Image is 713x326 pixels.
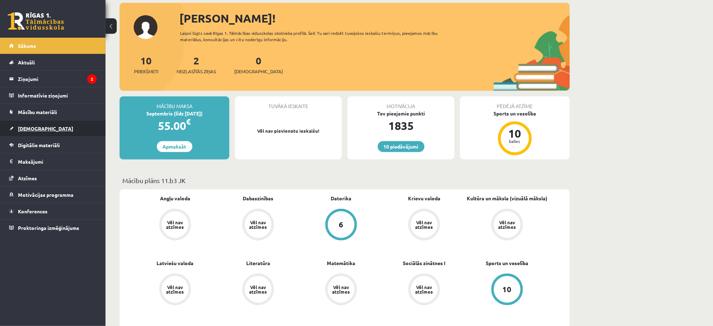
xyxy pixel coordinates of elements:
span: [DEMOGRAPHIC_DATA] [18,125,73,132]
div: Vēl nav atzīmes [248,220,268,229]
div: balles [504,139,526,143]
span: Konferences [18,208,47,214]
a: Dabaszinības [243,195,274,202]
a: Informatīvie ziņojumi [9,87,97,104]
a: Apmaksāt [157,141,192,152]
a: Vēl nav atzīmes [466,209,549,242]
a: Vēl nav atzīmes [383,274,466,307]
a: 6 [300,209,383,242]
div: Motivācija [348,96,454,110]
a: Vēl nav atzīmes [300,274,383,307]
a: Sākums [9,38,97,54]
div: Mācību maksa [120,96,229,110]
span: Mācību materiāli [18,109,57,115]
a: Latviešu valoda [157,259,194,267]
a: Krievu valoda [408,195,440,202]
a: Vēl nav atzīmes [217,274,300,307]
i: 2 [87,74,97,84]
legend: Ziņojumi [18,71,97,87]
span: Priekšmeti [134,68,158,75]
div: 55.00 [120,117,229,134]
a: Kultūra un māksla (vizuālā māksla) [467,195,548,202]
div: Laipni lūgts savā Rīgas 1. Tālmācības vidusskolas skolnieka profilā. Šeit Tu vari redzēt tuvojošo... [180,30,450,43]
a: Ziņojumi2 [9,71,97,87]
div: Pēdējā atzīme [460,96,570,110]
a: Vēl nav atzīmes [134,274,217,307]
div: 1835 [348,117,454,134]
a: Digitālie materiāli [9,137,97,153]
a: Angļu valoda [160,195,190,202]
div: Vēl nav atzīmes [165,285,185,294]
span: Proktoringa izmēģinājums [18,225,79,231]
div: Vēl nav atzīmes [165,220,185,229]
a: Motivācijas programma [9,187,97,203]
a: Maksājumi [9,153,97,170]
a: Mācību materiāli [9,104,97,120]
a: 2Neizlasītās ziņas [177,54,216,75]
div: Vēl nav atzīmes [248,285,268,294]
a: Vēl nav atzīmes [217,209,300,242]
div: 10 [503,286,512,293]
span: Motivācijas programma [18,192,74,198]
a: 0[DEMOGRAPHIC_DATA] [234,54,283,75]
a: [DEMOGRAPHIC_DATA] [9,120,97,137]
div: Sports un veselība [460,110,570,117]
legend: Informatīvie ziņojumi [18,87,97,104]
div: Tuvākā ieskaite [235,96,342,110]
a: 10 piedāvājumi [378,141,425,152]
a: Sports un veselība 10 balles [460,110,570,156]
span: Neizlasītās ziņas [177,68,216,75]
div: 6 [339,221,344,228]
a: Rīgas 1. Tālmācības vidusskola [8,12,64,30]
a: Vēl nav atzīmes [134,209,217,242]
a: Sociālās zinātnes I [403,259,446,267]
div: Tev pieejamie punkti [348,110,454,117]
span: Digitālie materiāli [18,142,60,148]
div: Vēl nav atzīmes [497,220,517,229]
div: Vēl nav atzīmes [331,285,351,294]
a: Matemātika [327,259,356,267]
a: Proktoringa izmēģinājums [9,220,97,236]
a: Literatūra [246,259,270,267]
a: Konferences [9,203,97,219]
legend: Maksājumi [18,153,97,170]
div: Vēl nav atzīmes [414,285,434,294]
a: Sports un veselība [486,259,529,267]
a: Aktuāli [9,54,97,70]
div: Vēl nav atzīmes [414,220,434,229]
div: 10 [504,128,526,139]
p: Vēl nav pievienotu ieskaišu! [238,127,338,134]
a: Vēl nav atzīmes [383,209,466,242]
div: Septembris (līdz [DATE]) [120,110,229,117]
p: Mācību plāns 11.b3 JK [122,176,567,185]
a: 10Priekšmeti [134,54,158,75]
span: € [186,117,191,127]
a: Atzīmes [9,170,97,186]
a: 10 [466,274,549,307]
span: Atzīmes [18,175,37,181]
span: Aktuāli [18,59,35,65]
a: Datorika [331,195,352,202]
div: [PERSON_NAME]! [179,10,570,27]
span: [DEMOGRAPHIC_DATA] [234,68,283,75]
span: Sākums [18,43,36,49]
